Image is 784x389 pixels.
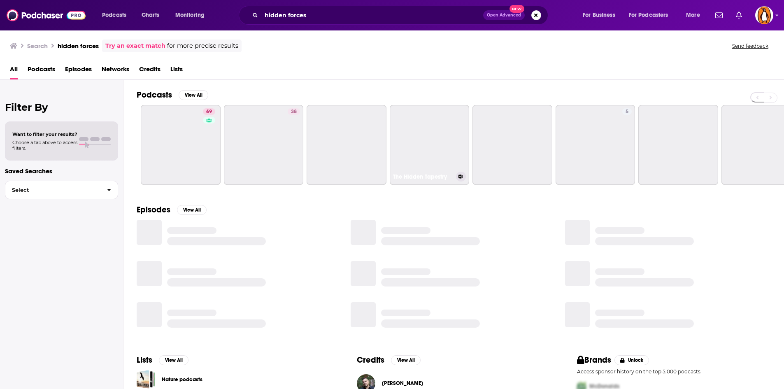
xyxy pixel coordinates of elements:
[162,375,202,384] a: Nature podcasts
[58,42,99,50] h3: hidden forces
[12,131,77,137] span: Want to filter your results?
[179,90,208,100] button: View All
[206,108,212,116] span: 69
[137,90,172,100] h2: Podcasts
[137,205,207,215] a: EpisodesView All
[5,187,100,193] span: Select
[487,13,521,17] span: Open Advanced
[686,9,700,21] span: More
[577,9,626,22] button: open menu
[137,205,170,215] h2: Episodes
[247,6,556,25] div: Search podcasts, credits, & more...
[712,8,726,22] a: Show notifications dropdown
[159,355,188,365] button: View All
[224,105,304,185] a: 38
[137,370,155,389] a: Nature podcasts
[733,8,745,22] a: Show notifications dropdown
[577,368,771,375] p: Access sponsor history on the top 5,000 podcasts.
[629,9,668,21] span: For Podcasters
[556,105,635,185] a: 5
[509,5,524,13] span: New
[5,167,118,175] p: Saved Searches
[483,10,525,20] button: Open AdvancedNew
[12,140,77,151] span: Choose a tab above to access filters.
[137,355,152,365] h2: Lists
[614,355,649,365] button: Unlock
[382,380,423,387] span: [PERSON_NAME]
[177,205,207,215] button: View All
[577,355,611,365] h2: Brands
[136,9,164,22] a: Charts
[7,7,86,23] img: Podchaser - Follow, Share and Rate Podcasts
[170,9,215,22] button: open menu
[730,42,771,49] button: Send feedback
[170,63,183,79] a: Lists
[167,41,238,51] span: for more precise results
[141,105,221,185] a: 69
[137,355,188,365] a: ListsView All
[755,6,773,24] button: Show profile menu
[680,9,710,22] button: open menu
[357,355,421,365] a: CreditsView All
[102,9,126,21] span: Podcasts
[755,6,773,24] span: Logged in as penguin_portfolio
[583,9,615,21] span: For Business
[622,108,632,115] a: 5
[755,6,773,24] img: User Profile
[175,9,205,21] span: Monitoring
[139,63,161,79] a: Credits
[203,108,215,115] a: 69
[27,42,48,50] h3: Search
[65,63,92,79] a: Episodes
[5,181,118,199] button: Select
[105,41,165,51] a: Try an exact match
[28,63,55,79] a: Podcasts
[390,105,470,185] a: The Hidden Tapestry
[391,355,421,365] button: View All
[5,101,118,113] h2: Filter By
[393,173,453,180] h3: The Hidden Tapestry
[102,63,129,79] a: Networks
[623,9,680,22] button: open menu
[137,90,208,100] a: PodcastsView All
[382,380,423,387] a: Demetri Kofinas
[96,9,137,22] button: open menu
[261,9,483,22] input: Search podcasts, credits, & more...
[626,108,628,116] span: 5
[10,63,18,79] a: All
[142,9,159,21] span: Charts
[288,108,300,115] a: 38
[291,108,297,116] span: 38
[357,355,384,365] h2: Credits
